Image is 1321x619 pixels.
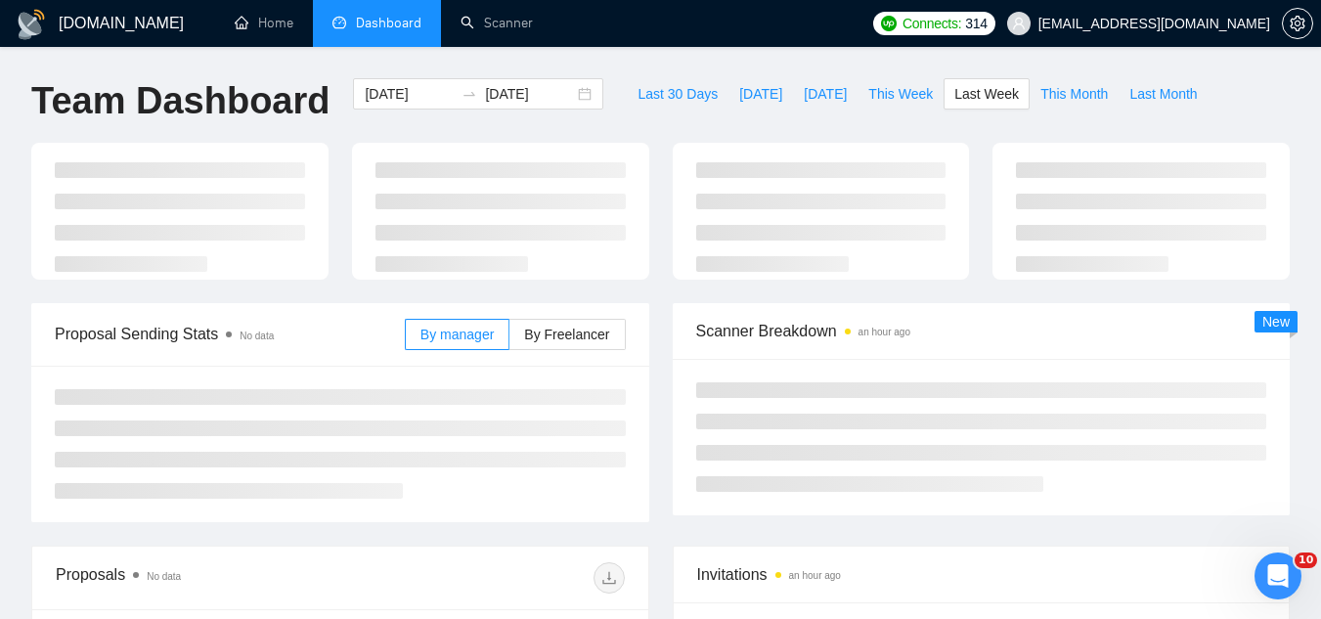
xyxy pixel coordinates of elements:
[627,78,728,110] button: Last 30 Days
[793,78,858,110] button: [DATE]
[858,78,944,110] button: This Week
[332,16,346,29] span: dashboard
[697,562,1266,587] span: Invitations
[728,78,793,110] button: [DATE]
[789,570,841,581] time: an hour ago
[1012,17,1026,30] span: user
[903,13,961,34] span: Connects:
[868,83,933,105] span: This Week
[147,571,181,582] span: No data
[56,562,340,594] div: Proposals
[1283,16,1312,31] span: setting
[1040,83,1108,105] span: This Month
[365,83,454,105] input: Start date
[235,15,293,31] a: homeHome
[240,331,274,341] span: No data
[31,78,330,124] h1: Team Dashboard
[638,83,718,105] span: Last 30 Days
[55,322,405,346] span: Proposal Sending Stats
[462,86,477,102] span: swap-right
[1295,553,1317,568] span: 10
[859,327,910,337] time: an hour ago
[804,83,847,105] span: [DATE]
[739,83,782,105] span: [DATE]
[1119,78,1208,110] button: Last Month
[485,83,574,105] input: End date
[16,9,47,40] img: logo
[954,83,1019,105] span: Last Week
[965,13,987,34] span: 314
[1282,16,1313,31] a: setting
[356,15,421,31] span: Dashboard
[1262,314,1290,330] span: New
[1030,78,1119,110] button: This Month
[696,319,1267,343] span: Scanner Breakdown
[1282,8,1313,39] button: setting
[1255,553,1301,599] iframe: Intercom live chat
[462,86,477,102] span: to
[944,78,1030,110] button: Last Week
[420,327,494,342] span: By manager
[461,15,533,31] a: searchScanner
[881,16,897,31] img: upwork-logo.png
[524,327,609,342] span: By Freelancer
[1129,83,1197,105] span: Last Month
